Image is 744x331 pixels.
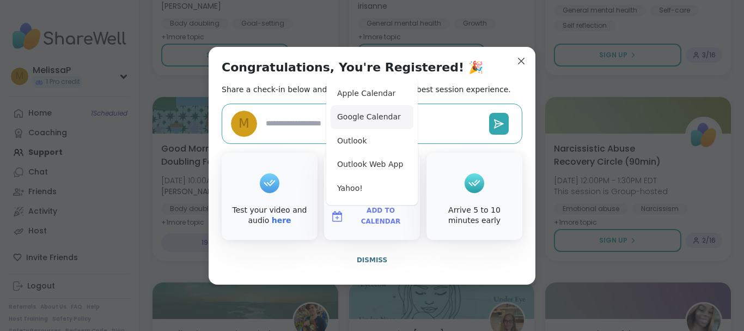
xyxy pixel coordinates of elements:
[222,60,483,75] h1: Congratulations, You're Registered! 🎉
[429,205,520,226] div: Arrive 5 to 10 minutes early
[331,153,413,177] button: Outlook Web App
[331,82,413,106] button: Apple Calendar
[348,206,413,227] span: Add to Calendar
[331,177,413,201] button: Yahoo!
[331,129,413,153] button: Outlook
[326,205,418,228] button: Add to Calendar
[239,114,249,133] span: M
[222,249,522,272] button: Dismiss
[331,210,344,223] img: ShareWell Logomark
[222,84,511,95] h2: Share a check-in below and see our tips to get the best session experience.
[331,105,413,129] button: Google Calendar
[357,256,387,264] span: Dismiss
[272,216,291,225] a: here
[224,205,315,226] div: Test your video and audio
